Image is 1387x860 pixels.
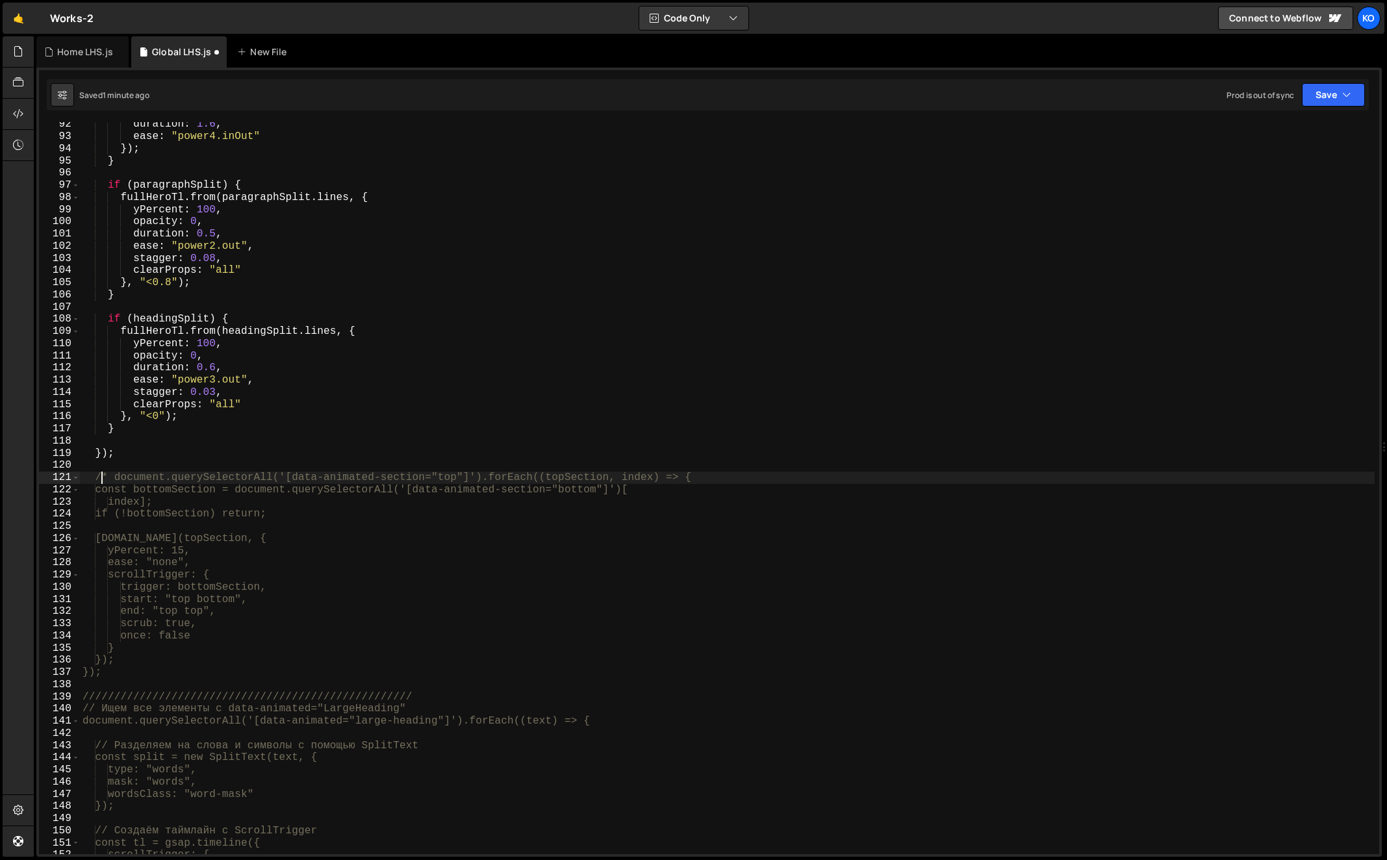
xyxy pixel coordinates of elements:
[39,581,80,594] div: 130
[39,167,80,179] div: 96
[39,557,80,569] div: 128
[39,374,80,386] div: 113
[39,423,80,435] div: 117
[1227,90,1294,101] div: Prod is out of sync
[1302,83,1365,107] button: Save
[39,642,80,655] div: 135
[39,654,80,666] div: 136
[237,45,292,58] div: New File
[39,411,80,423] div: 116
[39,386,80,399] div: 114
[39,240,80,253] div: 102
[39,192,80,204] div: 98
[1218,6,1353,30] a: Connect to Webflow
[39,594,80,606] div: 131
[1357,6,1381,30] a: Ko
[39,520,80,533] div: 125
[39,605,80,618] div: 132
[39,264,80,277] div: 104
[39,350,80,362] div: 111
[39,691,80,703] div: 139
[39,155,80,168] div: 95
[39,496,80,509] div: 123
[79,90,149,101] div: Saved
[39,253,80,265] div: 103
[39,472,80,484] div: 121
[39,362,80,374] div: 112
[39,313,80,325] div: 108
[152,45,211,58] div: Global LHS.js
[39,618,80,630] div: 133
[57,45,113,58] div: Home LHS.js
[39,508,80,520] div: 124
[39,216,80,228] div: 100
[39,204,80,216] div: 99
[3,3,34,34] a: 🤙
[50,10,94,26] div: Works-2
[39,740,80,752] div: 143
[39,569,80,581] div: 129
[39,143,80,155] div: 94
[39,727,80,740] div: 142
[39,813,80,825] div: 149
[39,703,80,715] div: 140
[39,837,80,850] div: 151
[39,764,80,776] div: 145
[39,666,80,679] div: 137
[39,399,80,411] div: 115
[39,800,80,813] div: 148
[39,776,80,789] div: 146
[39,131,80,143] div: 93
[39,179,80,192] div: 97
[39,289,80,301] div: 106
[39,325,80,338] div: 109
[39,448,80,460] div: 119
[103,90,149,101] div: 1 minute ago
[39,825,80,837] div: 150
[39,484,80,496] div: 122
[39,459,80,472] div: 120
[39,679,80,691] div: 138
[639,6,748,30] button: Code Only
[39,630,80,642] div: 134
[39,301,80,314] div: 107
[39,277,80,289] div: 105
[39,435,80,448] div: 118
[39,118,80,131] div: 92
[39,752,80,764] div: 144
[39,545,80,557] div: 127
[39,338,80,350] div: 110
[39,789,80,801] div: 147
[39,715,80,727] div: 141
[39,533,80,545] div: 126
[39,228,80,240] div: 101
